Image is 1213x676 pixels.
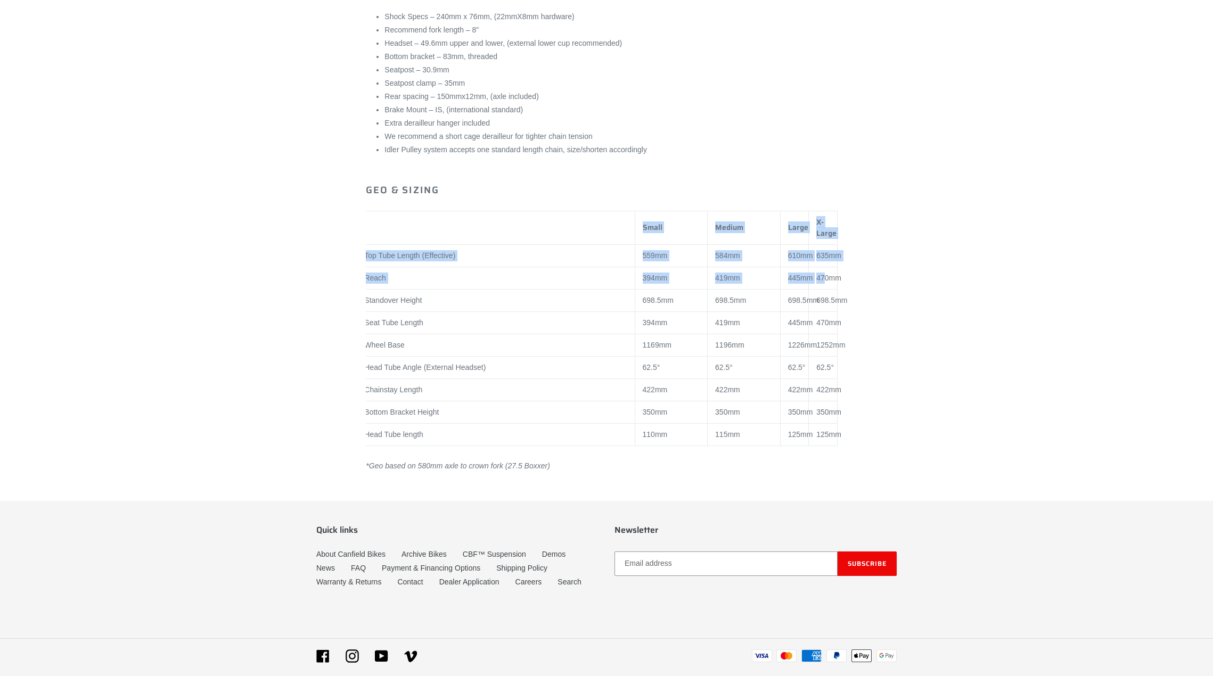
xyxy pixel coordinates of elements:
[809,401,838,423] td: 350mm
[401,550,447,558] a: Archive Bikes
[635,289,708,311] td: 698.5mm
[809,311,838,334] td: 470mm
[708,356,781,378] td: 62.5°
[614,525,897,535] p: Newsletter
[708,211,781,244] th: Medium
[558,578,581,586] a: Search
[708,423,781,446] td: 115mm
[780,211,809,244] th: Large
[780,311,809,334] td: 445mm
[809,423,838,446] td: 125mm
[351,564,366,572] a: FAQ
[708,267,781,289] td: 419mm
[384,64,847,76] li: Seatpost – 30.9mm
[809,334,838,356] td: 1252mm
[809,267,838,289] td: 470mm
[357,244,635,267] td: Top Tube Length (Effective)
[809,211,838,244] th: X-Large
[780,334,809,356] td: 1226mm
[635,311,708,334] td: 394mm
[357,334,635,356] td: Wheel Base
[780,244,809,267] td: 610mm
[708,401,781,423] td: 350mm
[384,131,847,142] li: We recommend a short cage derailleur for tighter chain tension
[357,401,635,423] td: Bottom Bracket Height
[708,244,781,267] td: 584mm
[635,401,708,423] td: 350mm
[780,423,809,446] td: 125mm
[382,564,480,572] a: Payment & Financing Options
[384,78,847,89] li: Seatpost clamp – 35mm
[809,356,838,378] td: 62.5
[357,378,635,401] td: Chainstay Length
[366,185,847,196] h2: Geo & Sizing
[708,334,781,356] td: 1196mm
[831,363,834,372] span: °
[635,423,708,446] td: 110mm
[635,244,708,267] td: 559mm
[635,378,708,401] td: 422mm
[397,578,423,586] a: Contact
[357,356,635,378] td: Head Tube Angle (External Headset)
[316,578,381,586] a: Warranty & Returns
[366,461,550,470] em: *Geo based on 580mm axle to crown fork (27.5 Boxxer)
[635,356,708,378] td: 62.5°
[780,378,809,401] td: 422mm
[384,24,847,36] li: Recommend fork length – 8”
[635,267,708,289] td: 394mm
[384,144,847,155] li: Idler Pulley system accepts one standard length chain, size/shorten accordingly
[635,211,708,244] th: Small
[316,525,599,535] p: Quick links
[384,38,847,49] li: Headset – 49.6mm upper and lower, (external lower cup recommended)
[357,267,635,289] td: Reach
[357,311,635,334] td: Seat Tube Length
[838,551,897,576] button: Subscribe
[848,558,887,568] span: Subscribe
[780,267,809,289] td: 445mm
[384,104,847,116] li: Brake Mount – IS, (international standard)
[780,356,809,378] td: 62.5°
[542,550,565,558] a: Demos
[515,578,542,586] a: Careers
[439,578,499,586] a: Dealer Application
[635,334,708,356] td: 1169mm
[496,564,547,572] a: Shipping Policy
[614,551,838,576] input: Email address
[384,118,847,129] li: Extra derailleur hanger included
[809,244,838,267] td: 635mm
[708,311,781,334] td: 419mm
[384,91,847,102] li: Rear spacing – 150mmx12mm, (axle included)
[316,564,335,572] a: News
[708,378,781,401] td: 422mm
[316,550,386,558] a: About Canfield Bikes
[708,289,781,311] td: 698.5mm
[780,401,809,423] td: 350mm
[463,550,526,558] a: CBF™ Suspension
[780,289,809,311] td: 698.5mm
[384,11,847,22] li: Shock Specs – 240mm x 76mm, (22mmX8mm hardware)
[357,289,635,311] td: Standover Height
[384,51,847,62] li: Bottom bracket – 83mm, threaded
[357,423,635,446] td: Head Tube length
[809,289,838,311] td: 698.5mm
[809,378,838,401] td: 422mm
